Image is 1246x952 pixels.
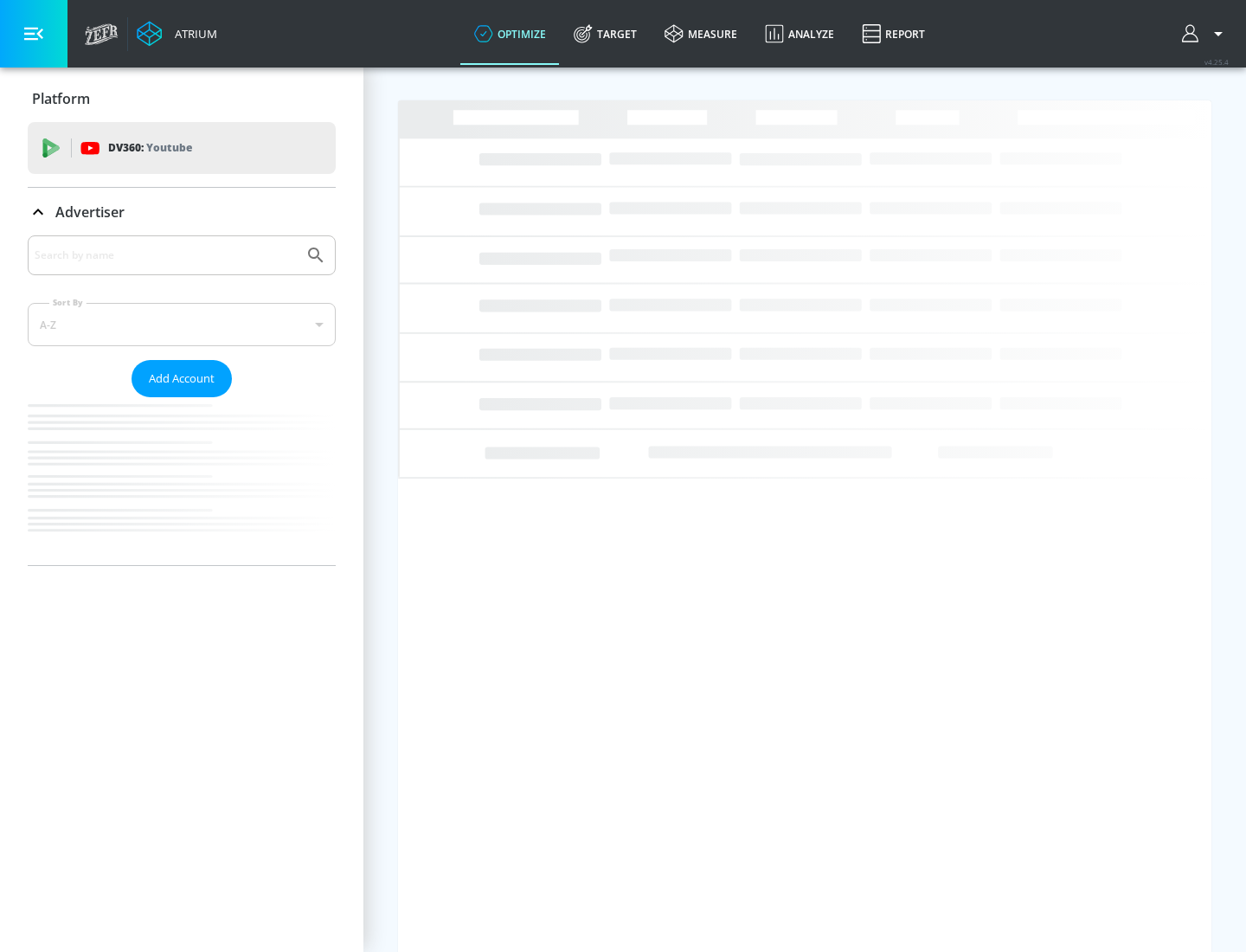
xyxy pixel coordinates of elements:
div: DV360: Youtube [28,122,336,174]
div: Atrium [168,26,217,42]
p: Youtube [146,138,192,157]
p: Platform [32,89,90,108]
a: Atrium [137,21,217,47]
a: measure [651,3,751,65]
div: A-Z [28,303,336,346]
span: Add Account [149,369,215,389]
a: Analyze [751,3,848,65]
label: Sort By [49,297,87,308]
span: v 4.25.4 [1204,57,1229,67]
div: Advertiser [28,188,336,236]
nav: list of Advertiser [28,397,336,565]
input: Search by name [35,244,297,267]
p: Advertiser [55,203,125,222]
p: DV360: [108,138,192,158]
a: Target [560,3,651,65]
a: optimize [460,3,560,65]
button: Add Account [132,360,232,397]
div: Platform [28,74,336,123]
a: Report [848,3,939,65]
div: Advertiser [28,235,336,565]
